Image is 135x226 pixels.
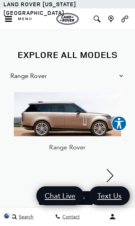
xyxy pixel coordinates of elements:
a: Call Land Rover Colorado Springs [120,16,129,22]
aside: Accessibility Help Desk [111,116,127,132]
a: Range Rover [5,68,130,83]
a: Range Rover [14,92,121,155]
button: Open the inventory search [90,9,104,29]
h3: Range Rover [49,143,85,151]
span: Range Rover [10,72,47,80]
span: Contact [61,214,80,220]
span: Text Us [94,191,125,200]
button: Open user profile menu [90,208,135,225]
img: Range [14,92,121,136]
h2: Explore All Models [5,50,130,60]
a: Land Rover [US_STATE][GEOGRAPHIC_DATA] [3,0,76,17]
button: Explore your accessibility options [111,116,127,131]
span: Menu [18,17,33,21]
a: Text Us [89,186,130,205]
img: Land Rover [56,13,79,25]
span: Search [17,214,34,220]
span: Chat Live [41,191,79,200]
a: land-rover [56,13,79,25]
a: Chat Live [36,186,84,205]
